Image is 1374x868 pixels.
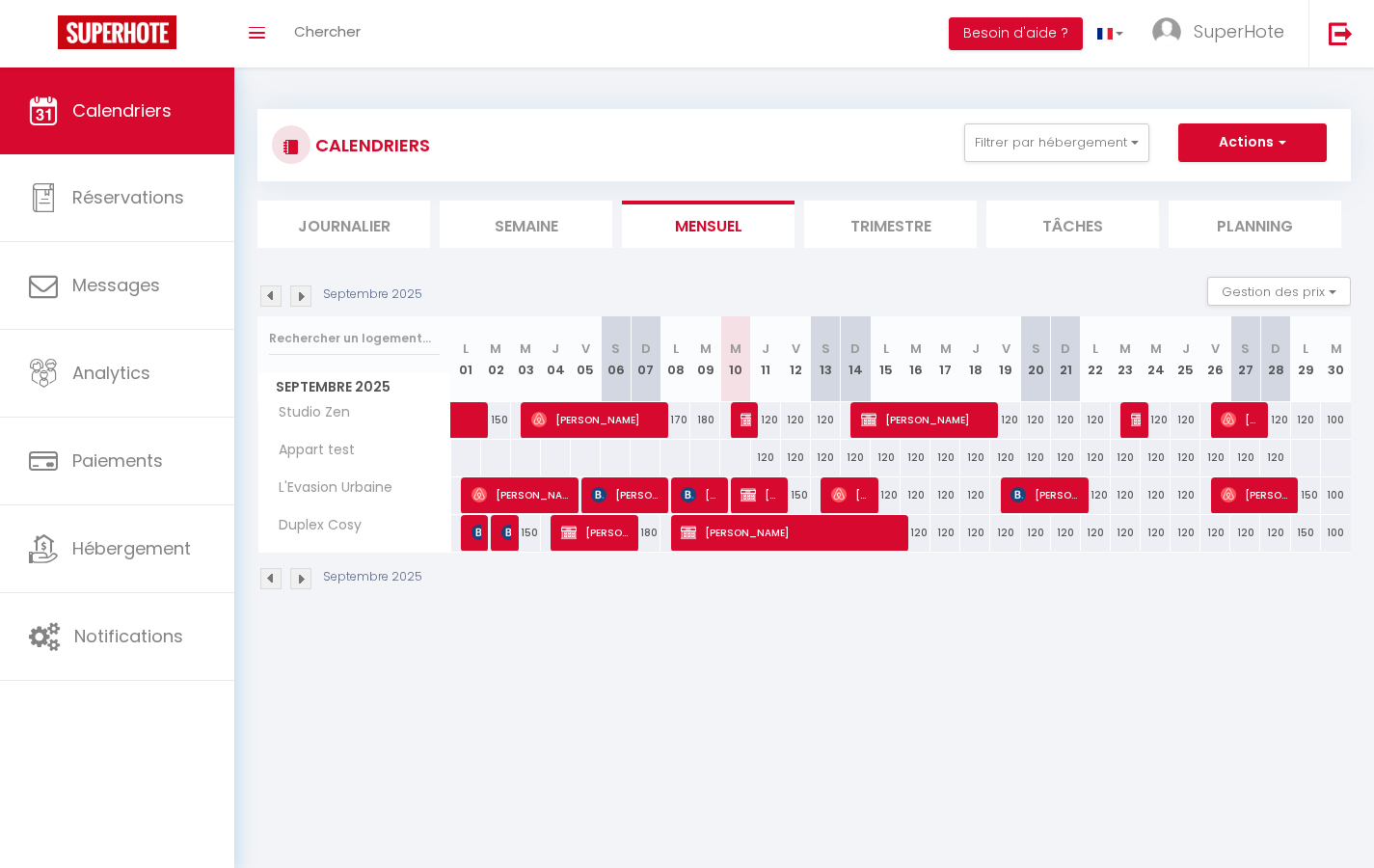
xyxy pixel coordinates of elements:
th: 10 [720,316,750,402]
th: 14 [841,316,871,402]
p: Septembre 2025 [323,568,422,586]
th: 21 [1051,316,1081,402]
span: [PERSON_NAME] [681,514,900,551]
div: 120 [930,477,960,513]
th: 23 [1111,316,1141,402]
div: 120 [1081,440,1111,475]
abbr: S [1032,339,1040,358]
abbr: M [730,339,741,358]
span: Calendriers [72,98,172,122]
span: Studio Zen [261,402,355,423]
span: [PERSON_NAME] [681,476,720,513]
span: [PERSON_NAME] [471,476,571,513]
li: Tâches [986,201,1159,248]
div: 120 [1021,440,1051,475]
div: 150 [1291,477,1321,513]
abbr: J [552,339,559,358]
abbr: M [1331,339,1342,358]
button: Besoin d'aide ? [949,17,1083,50]
li: Mensuel [622,201,795,248]
div: 120 [1200,515,1230,551]
th: 04 [541,316,571,402]
span: SuperHote [1194,19,1284,43]
input: Rechercher un logement... [269,321,440,356]
span: [PERSON_NAME] [741,401,750,438]
button: Filtrer par hébergement [964,123,1149,162]
button: Ouvrir le widget de chat LiveChat [15,8,73,66]
div: 120 [1051,402,1081,438]
div: 180 [631,515,660,551]
img: Super Booking [58,15,176,49]
div: 120 [1021,402,1051,438]
span: [PERSON_NAME] [1010,476,1080,513]
li: Trimestre [804,201,977,248]
div: 120 [1291,402,1321,438]
abbr: M [520,339,531,358]
abbr: M [910,339,922,358]
div: 120 [1260,440,1290,475]
span: [PERSON_NAME] [831,476,871,513]
abbr: V [1002,339,1010,358]
div: 100 [1321,477,1351,513]
div: 120 [930,515,960,551]
th: 13 [811,316,841,402]
span: [PERSON_NAME] [1221,476,1290,513]
th: 18 [960,316,990,402]
div: 120 [1171,515,1200,551]
span: Septembre 2025 [258,373,450,401]
abbr: S [1241,339,1250,358]
th: 06 [601,316,631,402]
span: [PERSON_NAME] [591,476,660,513]
span: Réservations [72,185,184,209]
div: 120 [1141,402,1171,438]
th: 24 [1141,316,1171,402]
th: 30 [1321,316,1351,402]
div: 120 [960,440,990,475]
th: 15 [871,316,901,402]
span: Messages [72,273,160,297]
th: 12 [781,316,811,402]
div: 120 [1230,440,1260,475]
div: 120 [781,402,811,438]
abbr: M [1119,339,1131,358]
div: 180 [690,402,720,438]
div: 120 [751,402,781,438]
abbr: S [611,339,620,358]
div: 120 [901,515,930,551]
div: 120 [1260,402,1290,438]
div: 120 [960,515,990,551]
div: 120 [871,440,901,475]
span: [PERSON_NAME] [561,514,631,551]
th: 27 [1230,316,1260,402]
button: Gestion des prix [1207,277,1351,306]
span: Paiements [72,448,163,473]
span: Analytics [72,361,150,385]
h3: CALENDRIERS [310,123,430,167]
th: 16 [901,316,930,402]
th: 22 [1081,316,1111,402]
abbr: D [1271,339,1280,358]
th: 03 [511,316,541,402]
div: 120 [1230,515,1260,551]
div: 120 [990,402,1020,438]
div: 120 [901,440,930,475]
li: Planning [1169,201,1341,248]
div: 120 [811,402,841,438]
span: Duplex Cosy [261,515,366,536]
div: 120 [841,440,871,475]
abbr: M [490,339,501,358]
div: 120 [1081,515,1111,551]
span: [PERSON_NAME] [741,476,780,513]
p: Septembre 2025 [323,285,422,304]
div: 120 [1021,515,1051,551]
th: 29 [1291,316,1321,402]
th: 26 [1200,316,1230,402]
div: 120 [1051,515,1081,551]
abbr: M [940,339,952,358]
li: Semaine [440,201,612,248]
th: 08 [660,316,690,402]
span: [PERSON_NAME] [531,401,660,438]
div: 120 [1171,440,1200,475]
abbr: L [463,339,469,358]
li: Journalier [257,201,430,248]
